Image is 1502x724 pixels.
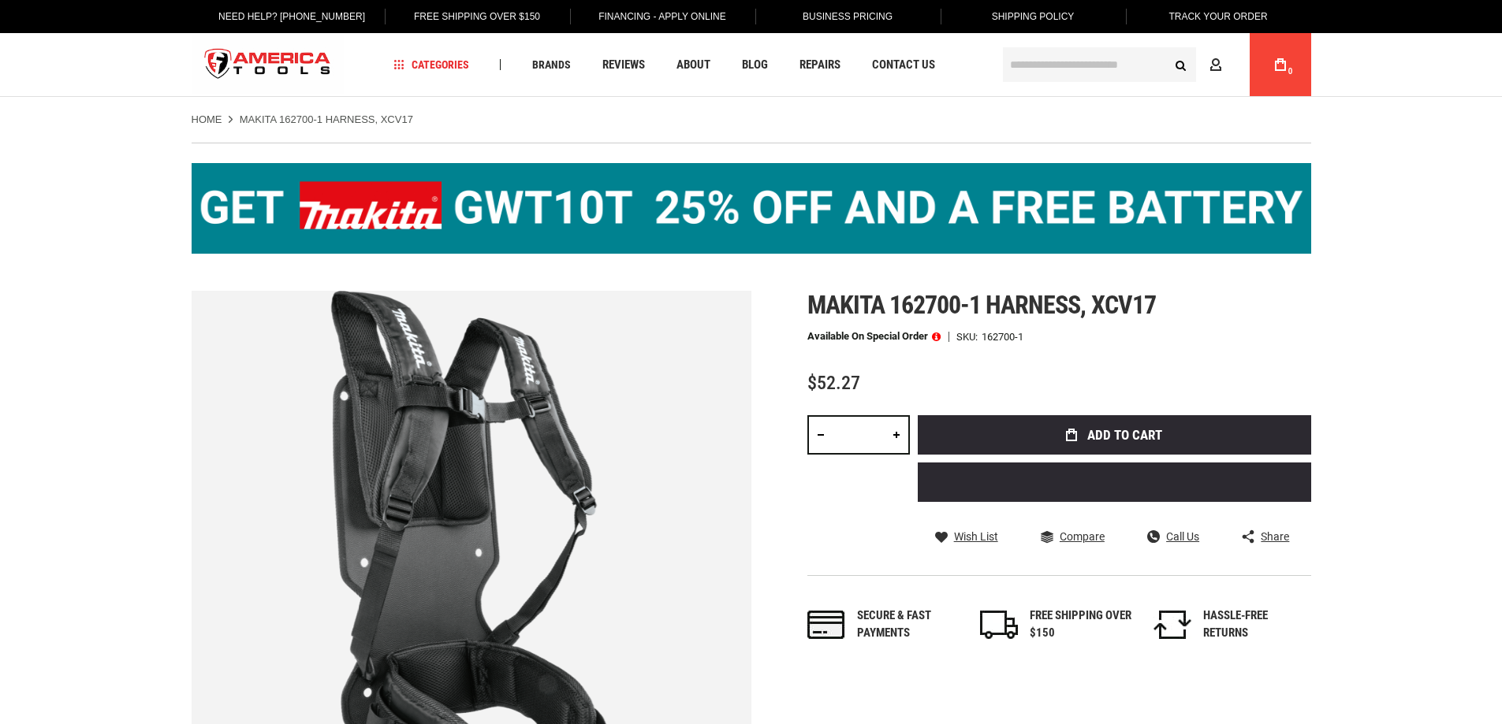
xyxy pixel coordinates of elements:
strong: SKU [956,332,982,342]
div: HASSLE-FREE RETURNS [1203,607,1306,641]
button: Add to Cart [918,415,1311,455]
span: Contact Us [872,59,935,71]
span: Repairs [799,59,840,71]
a: About [669,54,717,76]
a: Brands [525,54,578,76]
a: Home [192,113,222,127]
img: returns [1154,611,1191,639]
span: Reviews [602,59,645,71]
span: Shipping Policy [992,11,1075,22]
button: Search [1166,50,1196,80]
a: store logo [192,35,345,95]
span: Compare [1060,531,1105,542]
div: 162700-1 [982,332,1023,342]
p: Available on Special Order [807,331,941,342]
span: Categories [393,59,469,70]
img: shipping [980,611,1018,639]
img: BOGO: Buy the Makita® XGT IMpact Wrench (GWT10T), get the BL4040 4ah Battery FREE! [192,163,1311,254]
a: Call Us [1147,529,1199,544]
img: payments [807,611,845,639]
a: Compare [1041,529,1105,544]
span: Brands [532,59,571,70]
a: Wish List [935,529,998,544]
span: Makita 162700-1 harness, xcv17 [807,290,1156,320]
span: $52.27 [807,372,860,394]
span: Wish List [954,531,998,542]
strong: MAKITA 162700-1 HARNESS, XCV17 [240,113,413,125]
a: Categories [386,54,476,76]
a: 0 [1265,33,1295,96]
span: Blog [742,59,768,71]
span: Add to Cart [1087,429,1162,442]
span: About [676,59,710,71]
a: Blog [735,54,775,76]
a: Repairs [792,54,848,76]
span: Share [1261,531,1289,542]
a: Reviews [595,54,652,76]
div: FREE SHIPPING OVER $150 [1030,607,1132,641]
div: Secure & fast payments [857,607,960,641]
span: Call Us [1166,531,1199,542]
img: America Tools [192,35,345,95]
span: 0 [1288,67,1293,76]
a: Contact Us [865,54,942,76]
